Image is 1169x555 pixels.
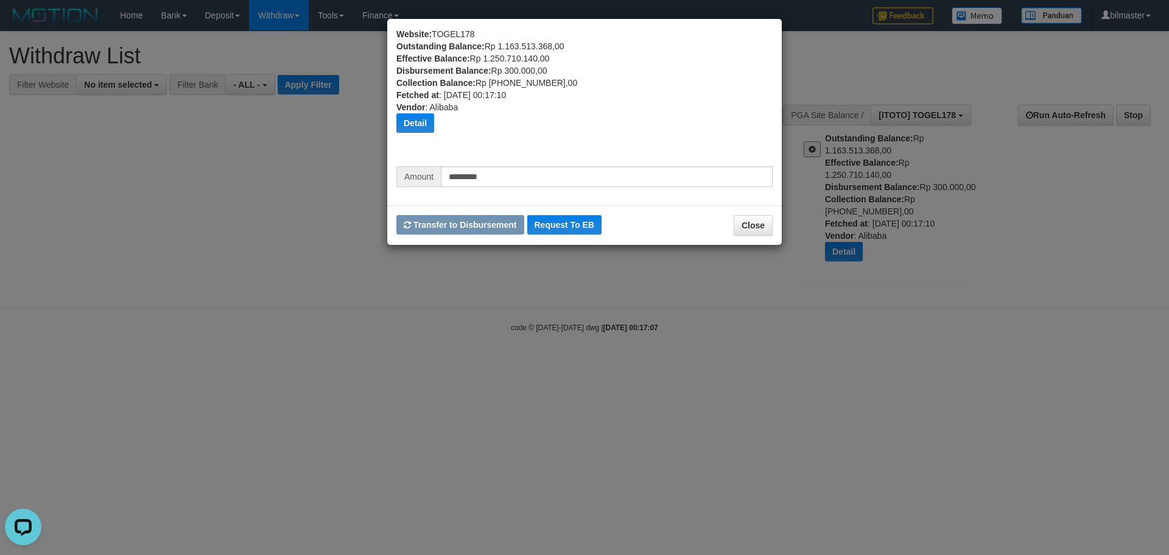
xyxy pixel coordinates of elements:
[396,113,434,133] button: Detail
[396,41,485,51] b: Outstanding Balance:
[396,54,470,63] b: Effective Balance:
[396,90,439,100] b: Fetched at
[396,215,524,235] button: Transfer to Disbursement
[396,78,476,88] b: Collection Balance:
[396,166,441,187] span: Amount
[396,28,773,166] div: TOGEL178 Rp 1.163.513.368,00 Rp 1.250.710.140,00 Rp 300.000,00 Rp [PHONE_NUMBER],00 : [DATE] 00:1...
[527,215,602,235] button: Request To EB
[734,215,773,236] button: Close
[396,66,491,76] b: Disbursement Balance:
[5,5,41,41] button: Open LiveChat chat widget
[396,102,425,112] b: Vendor
[396,29,432,39] b: Website:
